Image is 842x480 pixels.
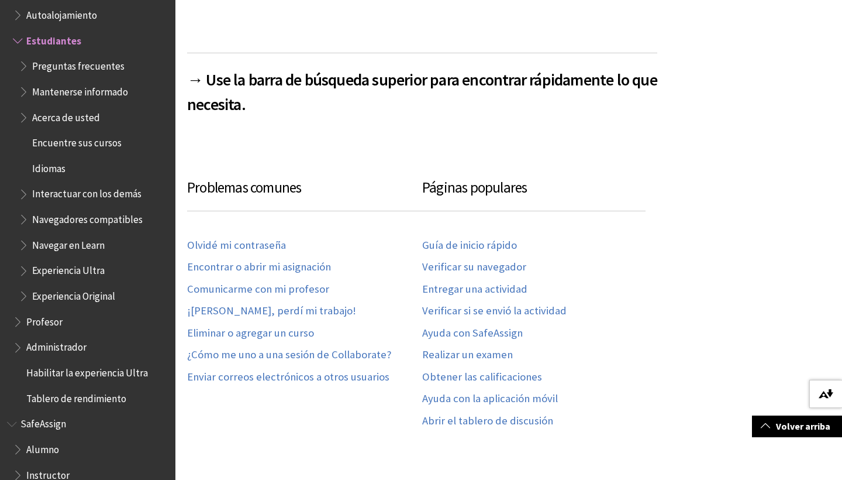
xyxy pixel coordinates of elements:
[26,5,97,21] span: Autoalojamiento
[187,283,329,296] a: Comunicarme con mi profesor
[26,31,81,47] span: Estudiantes
[422,327,523,340] a: Ayuda con SafeAssign
[187,348,391,362] a: ¿Cómo me uno a una sesión de Collaborate?
[32,159,65,174] span: Idiomas
[32,286,115,302] span: Experiencia Original
[187,53,657,116] h2: → Use la barra de búsqueda superior para encontrar rápidamente lo que necesita.
[422,283,527,296] a: Entregar una actividad
[422,239,517,252] a: Guía de inicio rápido
[187,371,389,384] a: Enviar correos electrónicos a otros usuarios
[422,414,553,428] a: Abrir el tablero de discusión
[752,416,842,437] a: Volver arriba
[187,177,422,211] h3: Problemas comunes
[32,235,105,251] span: Navegar en Learn
[32,184,142,200] span: Interactuar con los demás
[32,56,125,72] span: Preguntas frecuentes
[26,389,126,404] span: Tablero de rendimiento
[187,260,331,274] a: Encontrar o abrir mi asignación
[32,108,100,124] span: Acerca de usted
[422,260,526,274] a: Verificar su navegador
[26,312,63,328] span: Profesor
[422,392,558,406] a: Ayuda con la aplicación móvil
[422,371,542,384] a: Obtener las calificaciones
[422,177,646,211] h3: Páginas populares
[32,210,143,225] span: Navegadores compatibles
[422,348,513,362] a: Realizar un examen
[26,338,87,354] span: Administrador
[26,363,148,379] span: Habilitar la experiencia Ultra
[187,304,356,318] a: ¡[PERSON_NAME], perdí mi trabajo!
[187,327,314,340] a: Eliminar o agregar un curso
[32,133,122,149] span: Encuentre sus cursos
[422,304,567,318] a: Verificar si se envió la actividad
[32,261,105,277] span: Experiencia Ultra
[20,414,66,430] span: SafeAssign
[187,239,286,252] a: Olvidé mi contraseña
[32,82,128,98] span: Mantenerse informado
[26,440,59,455] span: Alumno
